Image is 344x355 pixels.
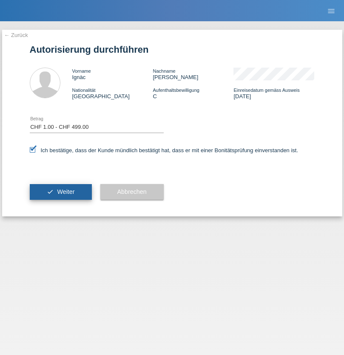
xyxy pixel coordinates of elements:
[4,32,28,38] a: ← Zurück
[30,44,315,55] h1: Autorisierung durchführen
[72,68,91,74] span: Vorname
[153,68,175,74] span: Nachname
[233,88,299,93] span: Einreisedatum gemäss Ausweis
[30,147,299,153] label: Ich bestätige, dass der Kunde mündlich bestätigt hat, dass er mit einer Bonitätsprüfung einversta...
[30,184,92,200] button: check Weiter
[47,188,54,195] i: check
[153,88,199,93] span: Aufenthaltsbewilligung
[72,87,153,99] div: [GEOGRAPHIC_DATA]
[153,68,233,80] div: [PERSON_NAME]
[153,87,233,99] div: C
[72,88,96,93] span: Nationalität
[233,87,314,99] div: [DATE]
[100,184,164,200] button: Abbrechen
[72,68,153,80] div: Ignàc
[57,188,74,195] span: Weiter
[327,7,335,15] i: menu
[323,8,340,13] a: menu
[117,188,147,195] span: Abbrechen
